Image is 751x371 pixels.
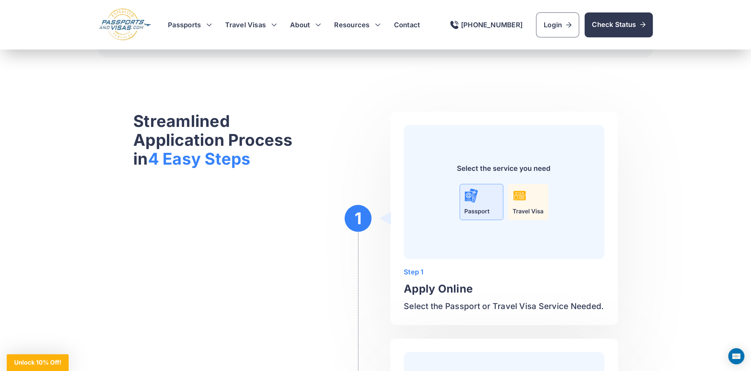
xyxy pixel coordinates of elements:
h2: Streamlined Application Process in [133,111,293,168]
p: Select the Passport or Travel Visa Service Needed. [404,301,604,311]
span: Login [544,20,571,30]
h2: 1 [345,205,371,232]
a: Check Status [584,12,653,37]
a: [PHONE_NUMBER] [450,21,523,29]
span: Check Status [592,20,645,29]
a: Contact [394,20,420,30]
span: Unlock 10% Off! [14,359,61,366]
h3: Travel Visas [225,20,277,30]
h3: Resources [334,20,380,30]
a: Login [536,12,579,37]
h3: Passports [168,20,212,30]
div: Open Intercom Messenger [728,348,744,364]
img: Apply Online [417,138,591,245]
img: Logo [98,8,152,41]
h3: Apply Online [404,282,604,295]
a: About [290,20,310,30]
span: 4 Easy Steps [148,148,250,168]
h5: Step 1 [404,267,604,276]
div: Unlock 10% Off! [7,354,69,371]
